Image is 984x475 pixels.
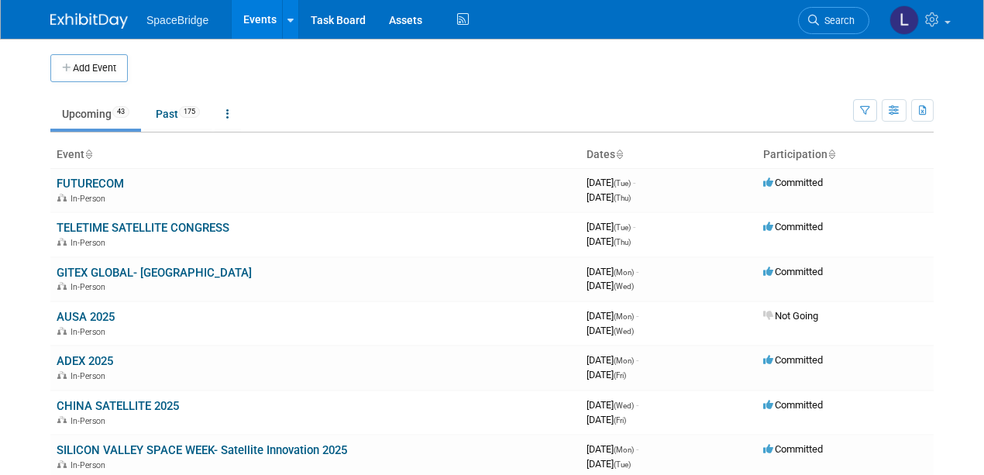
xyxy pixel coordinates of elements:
a: FUTURECOM [57,177,124,191]
span: (Thu) [614,238,631,246]
a: GITEX GLOBAL- [GEOGRAPHIC_DATA] [57,266,252,280]
span: Committed [763,399,823,411]
img: Luminita Oprescu [889,5,919,35]
a: Past175 [144,99,212,129]
a: Upcoming43 [50,99,141,129]
span: [DATE] [587,266,638,277]
a: Sort by Event Name [84,148,92,160]
span: - [633,177,635,188]
span: Committed [763,443,823,455]
span: (Tue) [614,223,631,232]
span: In-Person [71,371,110,381]
span: - [636,354,638,366]
span: (Mon) [614,268,634,277]
span: [DATE] [587,369,626,380]
a: Sort by Start Date [615,148,623,160]
span: Committed [763,266,823,277]
span: (Thu) [614,194,631,202]
span: SpaceBridge [146,14,208,26]
span: (Wed) [614,401,634,410]
span: In-Person [71,238,110,248]
img: In-Person Event [57,460,67,468]
span: [DATE] [587,458,631,470]
span: [DATE] [587,443,638,455]
span: (Tue) [614,460,631,469]
a: Sort by Participation Type [827,148,835,160]
span: (Wed) [614,327,634,336]
span: Committed [763,221,823,232]
span: 43 [112,106,129,118]
a: ADEX 2025 [57,354,113,368]
span: Committed [763,354,823,366]
a: SILICON VALLEY SPACE WEEK- Satellite Innovation 2025 [57,443,347,457]
img: In-Person Event [57,238,67,246]
span: In-Person [71,460,110,470]
img: In-Person Event [57,282,67,290]
a: TELETIME SATELLITE CONGRESS [57,221,229,235]
span: - [633,221,635,232]
span: (Fri) [614,416,626,425]
img: ExhibitDay [50,13,128,29]
th: Event [50,142,580,168]
span: (Wed) [614,282,634,291]
span: In-Person [71,282,110,292]
span: Search [819,15,855,26]
span: - [636,399,638,411]
span: (Mon) [614,312,634,321]
span: (Fri) [614,371,626,380]
span: - [636,266,638,277]
span: [DATE] [587,414,626,425]
a: CHINA SATELLITE 2025 [57,399,179,413]
a: AUSA 2025 [57,310,115,324]
span: Not Going [763,310,818,322]
img: In-Person Event [57,194,67,201]
th: Participation [757,142,934,168]
span: (Mon) [614,356,634,365]
img: In-Person Event [57,416,67,424]
a: Search [798,7,869,34]
span: (Tue) [614,179,631,188]
span: - [636,310,638,322]
span: [DATE] [587,177,635,188]
span: In-Person [71,327,110,337]
span: In-Person [71,416,110,426]
button: Add Event [50,54,128,82]
span: [DATE] [587,221,635,232]
span: In-Person [71,194,110,204]
span: [DATE] [587,325,634,336]
span: [DATE] [587,354,638,366]
span: - [636,443,638,455]
span: [DATE] [587,236,631,247]
img: In-Person Event [57,327,67,335]
span: (Mon) [614,446,634,454]
th: Dates [580,142,757,168]
span: [DATE] [587,310,638,322]
img: In-Person Event [57,371,67,379]
span: [DATE] [587,280,634,291]
span: 175 [179,106,200,118]
span: [DATE] [587,399,638,411]
span: [DATE] [587,191,631,203]
span: Committed [763,177,823,188]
